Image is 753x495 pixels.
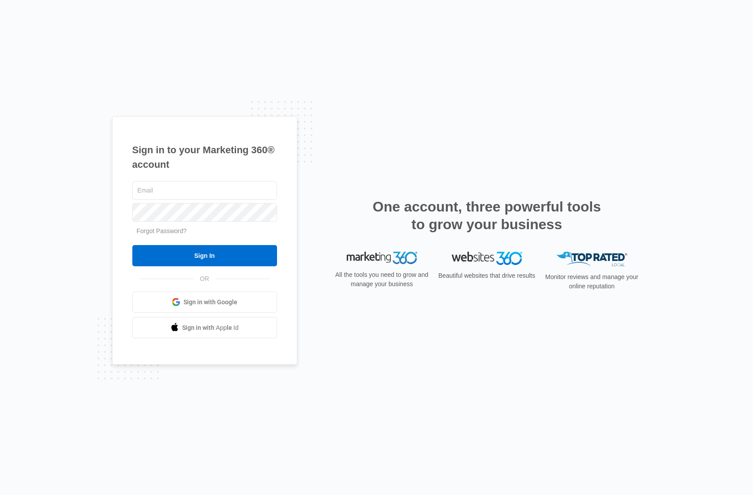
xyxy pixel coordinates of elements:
h1: Sign in to your Marketing 360® account [132,143,277,172]
input: Sign In [132,245,277,266]
img: Top Rated Local [557,252,627,266]
h2: One account, three powerful tools to grow your business [370,198,604,233]
span: Sign in with Apple Id [182,323,239,333]
input: Email [132,181,277,200]
img: Websites 360 [452,252,522,265]
img: Marketing 360 [347,252,417,264]
a: Sign in with Google [132,291,277,313]
p: Monitor reviews and manage your online reputation [543,272,641,291]
p: Beautiful websites that drive results [438,271,536,280]
a: Forgot Password? [137,227,187,234]
span: Sign in with Google [184,298,237,307]
p: All the tools you need to grow and manage your business [333,270,431,289]
a: Sign in with Apple Id [132,317,277,338]
span: OR [194,274,215,283]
